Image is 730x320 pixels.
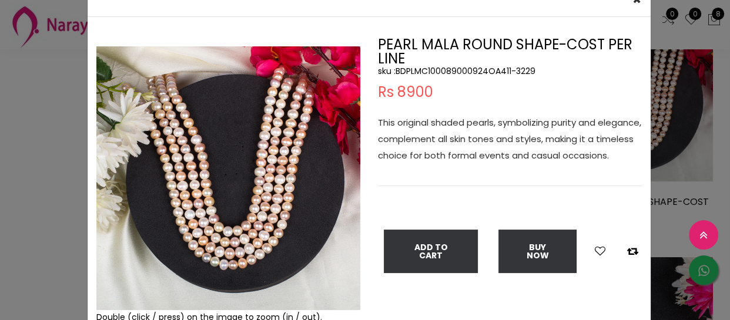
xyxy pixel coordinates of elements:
[384,230,478,273] button: Add To Cart
[624,244,642,259] button: Add to compare
[378,38,642,66] h2: PEARL MALA ROUND SHAPE-COST PER LINE
[96,46,360,310] img: Example
[378,85,433,99] span: Rs 8900
[378,114,642,164] p: This original shaded pearls, symbolizing purity and elegance, complement all skin tones and style...
[498,230,577,273] button: Buy Now
[591,244,609,259] button: Add to wishlist
[378,66,642,76] h5: sku : BDPLMC100089000924OA411-3229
